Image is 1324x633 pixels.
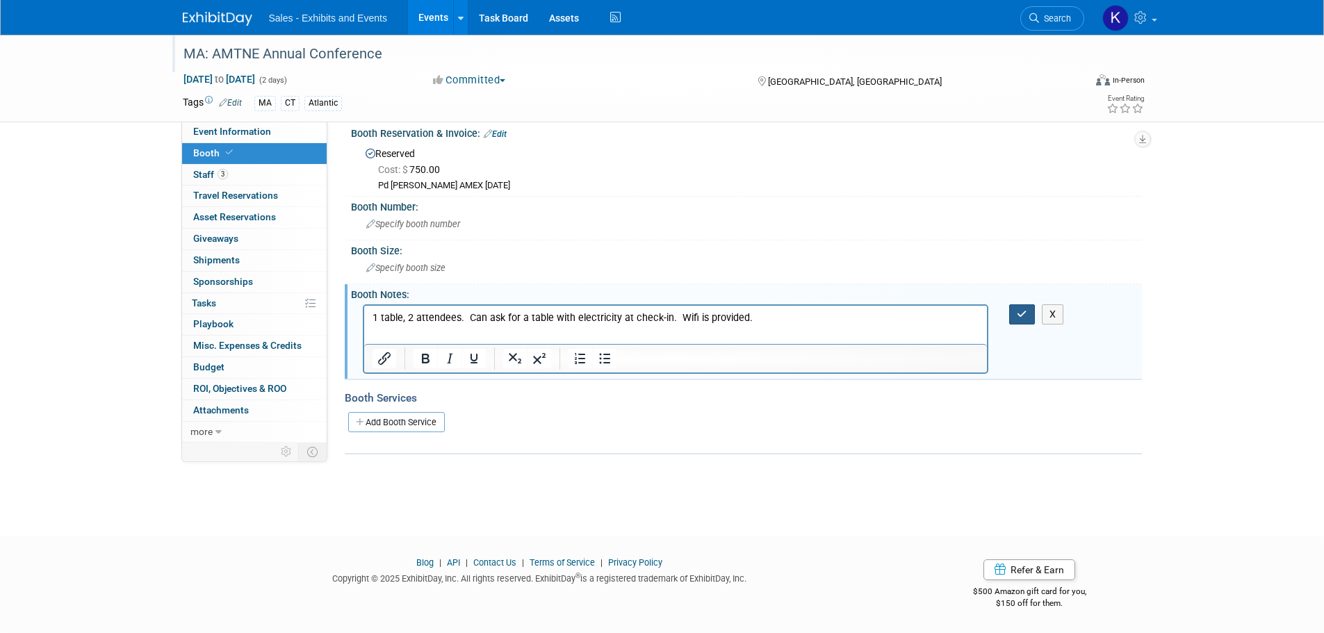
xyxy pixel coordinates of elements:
span: Misc. Expenses & Credits [193,340,302,351]
span: | [436,557,445,568]
button: Bold [414,349,437,368]
span: Attachments [193,404,249,416]
span: | [597,557,606,568]
a: Refer & Earn [983,559,1075,580]
button: Underline [462,349,486,368]
div: Event Rating [1106,95,1144,102]
div: MA [254,96,276,110]
a: Asset Reservations [182,207,327,228]
span: to [213,74,226,85]
span: Playbook [193,318,234,329]
button: Italic [438,349,461,368]
a: Booth [182,143,327,164]
button: Insert/edit link [373,349,396,368]
span: Cost: $ [378,164,409,175]
a: Tasks [182,293,327,314]
a: more [182,422,327,443]
a: Search [1020,6,1084,31]
a: Contact Us [473,557,516,568]
span: 750.00 [378,164,446,175]
a: Blog [416,557,434,568]
div: Booth Size: [351,240,1142,258]
button: Bullet list [593,349,616,368]
a: Sponsorships [182,272,327,293]
span: Sales - Exhibits and Events [269,13,387,24]
div: Booth Number: [351,197,1142,214]
span: (2 days) [258,76,287,85]
div: Pd [PERSON_NAME] AMEX [DATE] [378,180,1131,192]
div: Atlantic [304,96,342,110]
a: ROI, Objectives & ROO [182,379,327,400]
div: Booth Notes: [351,284,1142,302]
span: Shipments [193,254,240,265]
div: Event Format [1002,72,1145,93]
span: Budget [193,361,224,372]
div: Booth Reservation & Invoice: [351,123,1142,141]
span: Staff [193,169,228,180]
a: Shipments [182,250,327,271]
button: Numbered list [569,349,592,368]
div: Booth Services [345,391,1142,406]
span: ROI, Objectives & ROO [193,383,286,394]
div: MA: AMTNE Annual Conference [179,42,1063,67]
span: Booth [193,147,236,158]
span: | [462,557,471,568]
a: Misc. Expenses & Credits [182,336,327,356]
span: Tasks [192,297,216,309]
a: API [447,557,460,568]
span: 3 [218,169,228,179]
span: Giveaways [193,233,238,244]
span: Search [1039,13,1071,24]
span: Specify booth size [366,263,446,273]
a: Terms of Service [530,557,595,568]
td: Tags [183,95,242,111]
a: Add Booth Service [348,412,445,432]
a: Event Information [182,122,327,142]
span: Event Information [193,126,271,137]
div: $150 off for them. [917,598,1142,609]
img: ExhibitDay [183,12,252,26]
iframe: Rich Text Area [364,306,988,344]
a: Travel Reservations [182,186,327,206]
button: Superscript [528,349,551,368]
a: Privacy Policy [608,557,662,568]
img: Format-Inperson.png [1096,74,1110,85]
td: Toggle Event Tabs [298,443,327,461]
span: | [518,557,528,568]
div: CT [281,96,300,110]
span: more [190,426,213,437]
a: Playbook [182,314,327,335]
a: Edit [484,129,507,139]
span: Asset Reservations [193,211,276,222]
a: Attachments [182,400,327,421]
span: Specify booth number [366,219,460,229]
a: Staff3 [182,165,327,186]
span: [DATE] [DATE] [183,73,256,85]
button: Subscript [503,349,527,368]
span: Sponsorships [193,276,253,287]
div: $500 Amazon gift card for you, [917,577,1142,609]
td: Personalize Event Tab Strip [275,443,299,461]
img: Kara Haven [1102,5,1129,31]
button: Committed [428,73,511,88]
span: Travel Reservations [193,190,278,201]
sup: ® [575,572,580,579]
div: Copyright © 2025 ExhibitDay, Inc. All rights reserved. ExhibitDay is a registered trademark of Ex... [183,569,897,585]
i: Booth reservation complete [226,149,233,156]
a: Giveaways [182,229,327,249]
a: Budget [182,357,327,378]
button: X [1042,304,1064,324]
span: [GEOGRAPHIC_DATA], [GEOGRAPHIC_DATA] [768,76,942,87]
div: Reserved [361,143,1131,192]
div: In-Person [1112,75,1145,85]
a: Edit [219,98,242,108]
